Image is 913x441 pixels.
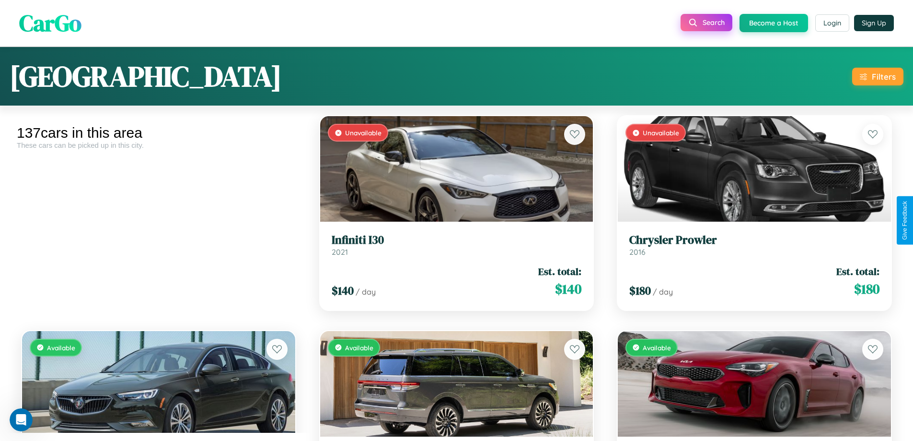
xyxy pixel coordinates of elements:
span: CarGo [19,7,81,39]
span: Available [643,344,671,352]
span: Search [703,18,725,27]
h1: [GEOGRAPHIC_DATA] [10,57,282,96]
button: Login [815,14,849,32]
span: / day [653,287,673,297]
button: Become a Host [740,14,808,32]
span: Available [47,344,75,352]
span: / day [356,287,376,297]
span: $ 140 [332,283,354,298]
div: Filters [872,72,896,82]
span: Est. total: [538,264,581,278]
a: Infiniti I302021 [332,233,582,257]
span: Unavailable [345,129,381,137]
span: Available [345,344,373,352]
span: 2016 [629,247,646,257]
div: 137 cars in this area [17,125,300,141]
h3: Infiniti I30 [332,233,582,247]
button: Filters [852,68,903,85]
a: Chrysler Prowler2016 [629,233,879,257]
span: Est. total: [836,264,879,278]
button: Search [681,14,732,31]
span: $ 140 [555,279,581,298]
div: These cars can be picked up in this city. [17,141,300,149]
span: $ 180 [854,279,879,298]
span: Unavailable [643,129,679,137]
iframe: Intercom live chat [10,408,33,431]
span: 2021 [332,247,348,257]
span: $ 180 [629,283,651,298]
button: Sign Up [854,15,894,31]
h3: Chrysler Prowler [629,233,879,247]
div: Give Feedback [901,201,908,240]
